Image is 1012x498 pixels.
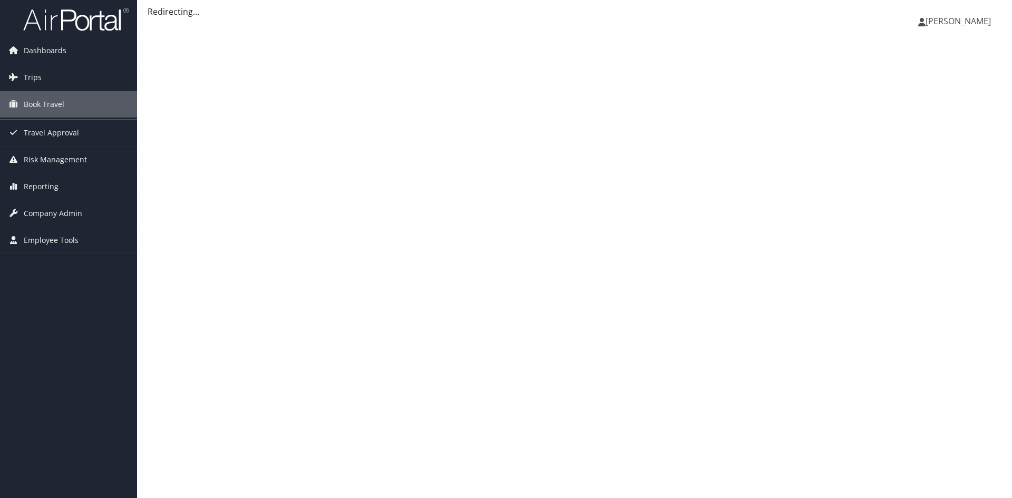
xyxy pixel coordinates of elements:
img: airportal-logo.png [23,7,129,32]
span: Reporting [24,173,59,200]
div: Redirecting... [148,5,1001,18]
span: Dashboards [24,37,66,64]
span: Trips [24,64,42,91]
span: Risk Management [24,147,87,173]
span: Travel Approval [24,120,79,146]
span: Company Admin [24,200,82,227]
span: [PERSON_NAME] [926,15,991,27]
span: Employee Tools [24,227,79,253]
a: [PERSON_NAME] [918,5,1001,37]
span: Book Travel [24,91,64,118]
